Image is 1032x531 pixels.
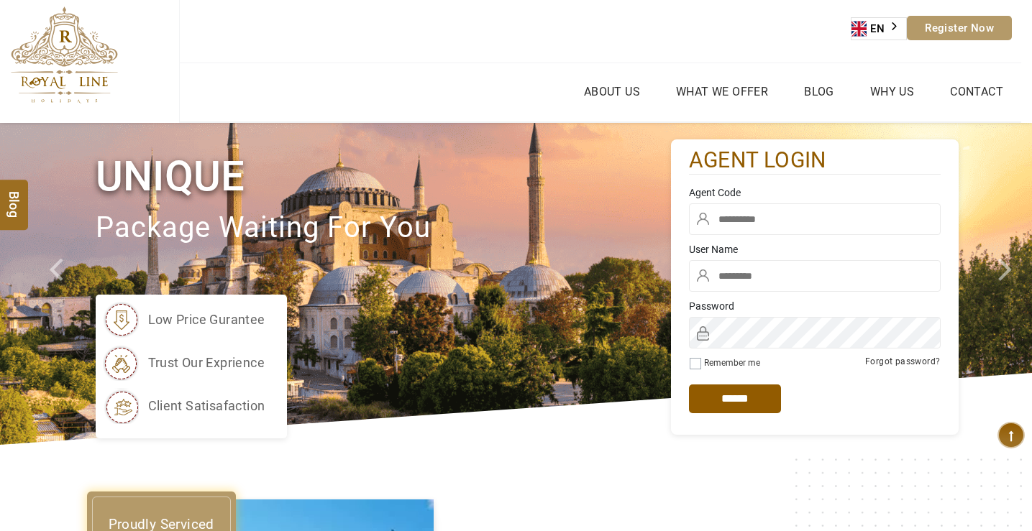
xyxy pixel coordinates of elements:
[96,204,671,252] p: package waiting for you
[980,123,1032,445] a: Check next image
[580,81,644,102] a: About Us
[103,388,265,424] li: client satisafaction
[11,6,118,103] img: The Royal Line Holidays
[103,302,265,338] li: low price gurantee
[800,81,838,102] a: Blog
[851,17,907,40] aside: Language selected: English
[946,81,1007,102] a: Contact
[851,17,907,40] div: Language
[704,358,760,368] label: Remember me
[103,345,265,381] li: trust our exprience
[31,123,83,445] a: Check next prev
[672,81,772,102] a: What we Offer
[689,185,941,200] label: Agent Code
[5,191,24,203] span: Blog
[689,147,941,175] h2: agent login
[851,18,906,40] a: EN
[907,16,1012,40] a: Register Now
[689,299,941,313] label: Password
[689,242,941,257] label: User Name
[96,149,671,203] h1: Unique
[865,356,940,366] a: Forgot password?
[867,81,918,102] a: Why Us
